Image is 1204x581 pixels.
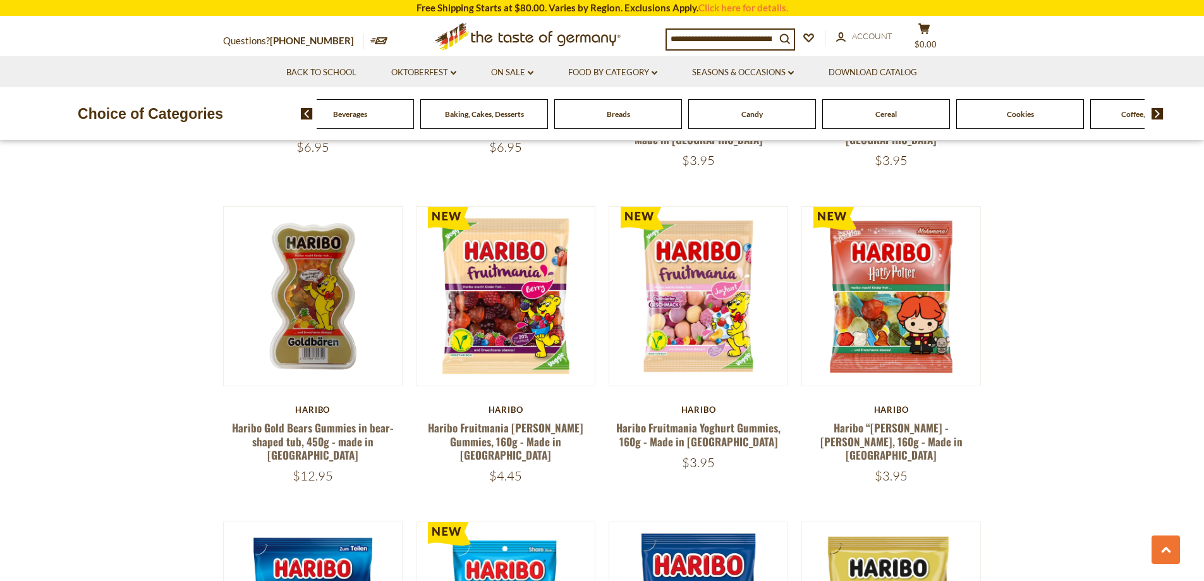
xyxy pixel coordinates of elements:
[829,66,917,80] a: Download Catalog
[445,109,524,119] a: Baking, Cakes, Desserts
[609,405,789,415] div: Haribo
[852,31,892,41] span: Account
[1007,109,1034,119] a: Cookies
[286,66,356,80] a: Back to School
[1121,109,1188,119] a: Coffee, Cocoa & Tea
[698,2,788,13] a: Click here for details.
[223,33,363,49] p: Questions?
[293,468,333,484] span: $12.95
[802,207,981,386] img: Haribo “Harry Potter - Ron” Gummies, 160g - Made in Germany
[568,66,657,80] a: Food By Category
[875,152,908,168] span: $3.95
[489,468,522,484] span: $4.45
[741,109,763,119] a: Candy
[801,405,982,415] div: Haribo
[489,139,522,155] span: $6.95
[836,30,892,44] a: Account
[682,152,715,168] span: $3.95
[223,405,403,415] div: Haribo
[296,139,329,155] span: $6.95
[232,420,394,463] a: Haribo Gold Bears Gummies in bear-shaped tub, 450g - made in [GEOGRAPHIC_DATA]
[906,23,944,54] button: $0.00
[417,207,595,386] img: Haribo Fruitmania Berry Gummies, 160g - Made in Germany
[333,109,367,119] a: Beverages
[915,39,937,49] span: $0.00
[616,420,781,449] a: Haribo Fruitmania Yoghurt Gummies, 160g - Made in [GEOGRAPHIC_DATA]
[875,468,908,484] span: $3.95
[270,35,354,46] a: [PHONE_NUMBER]
[301,108,313,119] img: previous arrow
[428,420,583,463] a: Haribo Fruitmania [PERSON_NAME] Gummies, 160g - Made in [GEOGRAPHIC_DATA]
[682,455,715,470] span: $3.95
[692,66,794,80] a: Seasons & Occasions
[416,405,596,415] div: Haribo
[491,66,533,80] a: On Sale
[607,109,630,119] a: Breads
[391,66,456,80] a: Oktoberfest
[820,420,963,463] a: Haribo “[PERSON_NAME] - [PERSON_NAME], 160g - Made in [GEOGRAPHIC_DATA]
[224,207,403,386] img: Haribo Gold Bears Gummies in bear-shaped tub, 450g - made in Germany
[1152,108,1164,119] img: next arrow
[875,109,897,119] a: Cereal
[609,207,788,386] img: Haribo Fruitmania Yoghurt Gummies, 160g - Made in Germany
